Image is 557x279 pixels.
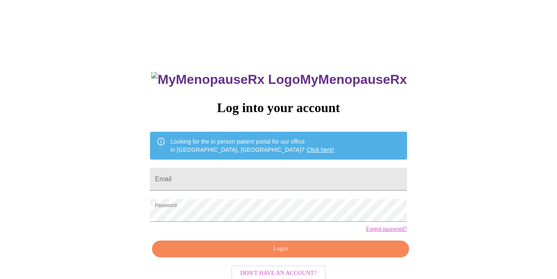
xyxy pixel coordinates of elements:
div: Looking for the in person patient portal for our office in [GEOGRAPHIC_DATA], [GEOGRAPHIC_DATA]? [170,134,334,157]
button: Login [152,241,409,257]
a: Click here! [306,146,334,153]
a: Forgot password? [366,226,407,232]
h3: Log into your account [150,100,407,115]
span: Login [161,244,399,254]
h3: MyMenopauseRx [151,72,407,87]
span: Don't have an account? [240,268,317,279]
a: Don't have an account? [229,269,328,276]
img: MyMenopauseRx Logo [151,72,300,87]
